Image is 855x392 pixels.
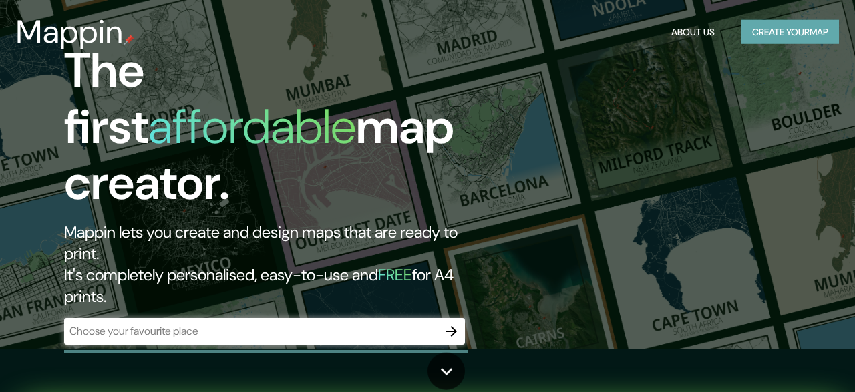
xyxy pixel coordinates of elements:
input: Choose your favourite place [64,323,438,339]
h1: affordable [148,95,356,158]
h3: Mappin [16,13,124,51]
h5: FREE [378,264,412,285]
h1: The first map creator. [64,43,492,222]
button: Create yourmap [741,20,839,45]
button: About Us [666,20,720,45]
h2: Mappin lets you create and design maps that are ready to print. It's completely personalised, eas... [64,222,492,307]
iframe: Help widget launcher [736,340,840,377]
img: mappin-pin [124,35,134,45]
